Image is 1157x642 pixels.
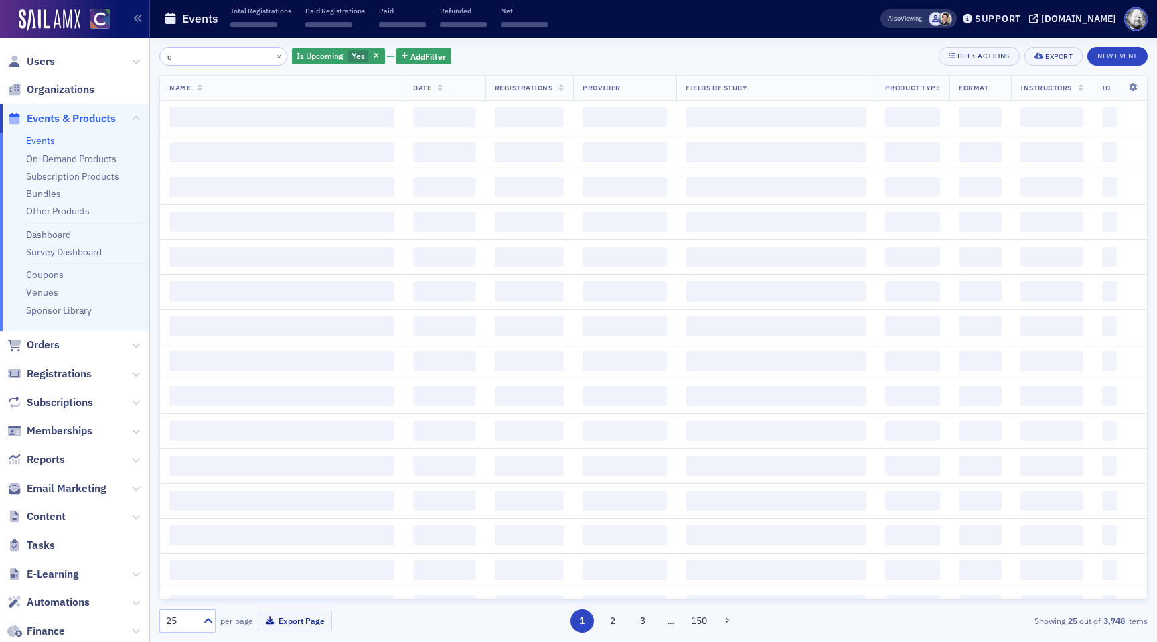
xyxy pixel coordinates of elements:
[26,135,55,147] a: Events
[413,456,476,476] span: ‌
[583,316,667,336] span: ‌
[662,615,680,627] span: …
[888,14,901,23] div: Also
[1102,177,1117,197] span: ‌
[273,50,285,62] button: ×
[352,50,365,61] span: Yes
[1024,47,1083,66] button: Export
[975,13,1021,25] div: Support
[583,142,667,162] span: ‌
[495,595,564,615] span: ‌
[495,177,564,197] span: ‌
[959,421,1002,441] span: ‌
[1065,615,1079,627] strong: 25
[440,6,487,15] p: Refunded
[169,491,394,511] span: ‌
[27,538,55,553] span: Tasks
[1020,83,1072,92] span: Instructors
[1102,595,1117,615] span: ‌
[26,304,92,316] a: Sponsor Library
[1020,351,1083,371] span: ‌
[1102,142,1117,162] span: ‌
[686,421,866,441] span: ‌
[169,83,191,92] span: Name
[169,456,394,476] span: ‌
[27,54,55,69] span: Users
[182,11,218,27] h1: Events
[7,452,65,467] a: Reports
[1102,247,1117,267] span: ‌
[686,351,866,371] span: ‌
[1020,177,1083,197] span: ‌
[885,491,940,511] span: ‌
[169,351,394,371] span: ‌
[885,83,940,92] span: Product Type
[27,509,66,524] span: Content
[495,83,553,92] span: Registrations
[939,47,1020,66] button: Bulk Actions
[413,281,476,302] span: ‌
[1102,560,1117,580] span: ‌
[7,509,66,524] a: Content
[1020,456,1083,476] span: ‌
[230,6,291,15] p: Total Registrations
[1102,107,1117,127] span: ‌
[1020,142,1083,162] span: ‌
[305,22,352,27] span: ‌
[885,107,940,127] span: ‌
[7,424,92,438] a: Memberships
[686,83,747,92] span: Fields Of Study
[959,83,988,92] span: Format
[7,111,116,126] a: Events & Products
[885,142,940,162] span: ‌
[885,560,940,580] span: ‌
[495,386,564,406] span: ‌
[7,567,79,582] a: E-Learning
[686,142,866,162] span: ‌
[413,595,476,615] span: ‌
[169,421,394,441] span: ‌
[1102,525,1117,545] span: ‌
[410,50,446,62] span: Add Filter
[26,205,90,217] a: Other Products
[7,538,55,553] a: Tasks
[959,316,1002,336] span: ‌
[26,286,58,298] a: Venues
[1102,491,1117,511] span: ‌
[929,12,943,26] span: Floria Group
[27,424,92,438] span: Memberships
[885,421,940,441] span: ‌
[631,609,655,633] button: 3
[396,48,451,65] button: AddFilter
[495,525,564,545] span: ‌
[885,456,940,476] span: ‌
[7,595,90,610] a: Automations
[27,567,79,582] span: E-Learning
[297,50,343,61] span: Is Upcoming
[413,212,476,232] span: ‌
[686,247,866,267] span: ‌
[169,595,394,615] span: ‌
[1102,316,1117,336] span: ‌
[885,386,940,406] span: ‌
[27,338,60,352] span: Orders
[495,107,564,127] span: ‌
[959,595,1002,615] span: ‌
[686,316,866,336] span: ‌
[601,609,624,633] button: 2
[7,54,55,69] a: Users
[885,212,940,232] span: ‌
[27,481,106,496] span: Email Marketing
[1102,83,1110,92] span: ID
[495,247,564,267] span: ‌
[583,491,667,511] span: ‌
[938,12,952,26] span: Pamela Galey-Coleman
[957,52,1010,60] div: Bulk Actions
[27,624,65,639] span: Finance
[19,9,80,31] a: SailAMX
[27,395,93,410] span: Subscriptions
[169,560,394,580] span: ‌
[169,107,394,127] span: ‌
[169,212,394,232] span: ‌
[413,421,476,441] span: ‌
